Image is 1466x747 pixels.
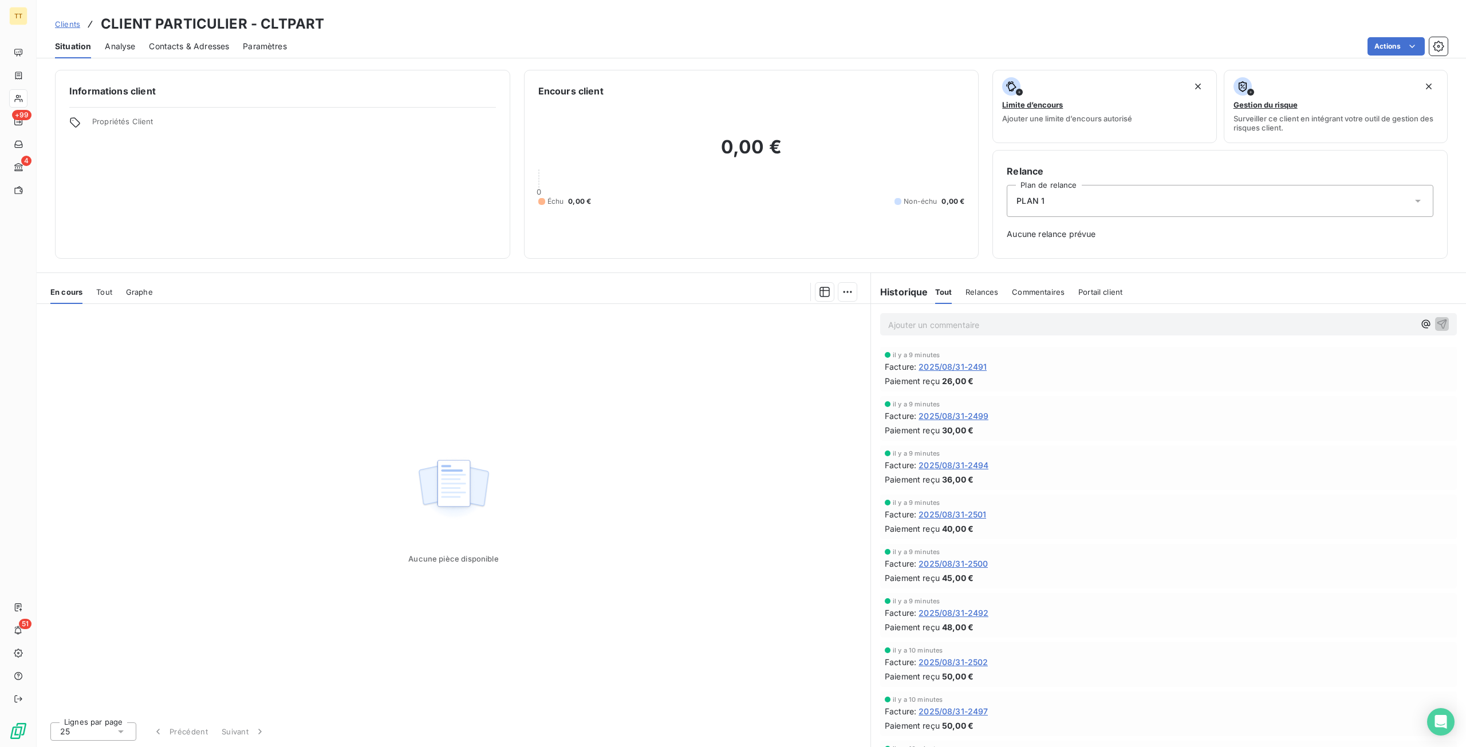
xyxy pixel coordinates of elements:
[885,558,916,570] span: Facture :
[942,720,974,732] span: 50,00 €
[919,705,988,717] span: 2025/08/31-2497
[893,548,940,555] span: il y a 9 minutes
[919,361,987,373] span: 2025/08/31-2491
[96,287,112,297] span: Tout
[904,196,937,207] span: Non-échu
[885,361,916,373] span: Facture :
[9,722,27,740] img: Logo LeanPay
[21,156,31,166] span: 4
[12,110,31,120] span: +99
[885,656,916,668] span: Facture :
[893,598,940,604] span: il y a 9 minutes
[885,705,916,717] span: Facture :
[942,572,974,584] span: 45,00 €
[1007,228,1433,240] span: Aucune relance prévue
[55,41,91,52] span: Situation
[885,473,940,485] span: Paiement reçu
[1234,114,1438,132] span: Surveiller ce client en intégrant votre outil de gestion des risques client.
[919,410,988,422] span: 2025/08/31-2499
[1007,164,1433,178] h6: Relance
[885,410,916,422] span: Facture :
[893,647,943,654] span: il y a 10 minutes
[935,287,952,297] span: Tout
[1224,70,1448,143] button: Gestion du risqueSurveiller ce client en intégrant votre outil de gestion des risques client.
[69,84,496,98] h6: Informations client
[885,424,940,436] span: Paiement reçu
[885,607,916,619] span: Facture :
[19,619,31,629] span: 51
[941,196,964,207] span: 0,00 €
[568,196,591,207] span: 0,00 €
[55,19,80,29] span: Clients
[885,720,940,732] span: Paiement reçu
[965,287,998,297] span: Relances
[893,696,943,703] span: il y a 10 minutes
[919,607,988,619] span: 2025/08/31-2492
[60,726,70,737] span: 25
[92,117,496,133] span: Propriétés Client
[919,558,988,570] span: 2025/08/31-2500
[50,287,82,297] span: En cours
[408,554,498,563] span: Aucune pièce disponible
[885,621,940,633] span: Paiement reçu
[537,187,541,196] span: 0
[105,41,135,52] span: Analyse
[942,670,974,682] span: 50,00 €
[893,450,940,457] span: il y a 9 minutes
[1012,287,1065,297] span: Commentaires
[893,401,940,408] span: il y a 9 minutes
[871,285,928,299] h6: Historique
[547,196,564,207] span: Échu
[1427,708,1455,736] div: Open Intercom Messenger
[417,453,490,524] img: Empty state
[893,351,940,358] span: il y a 9 minutes
[538,84,604,98] h6: Encours client
[1078,287,1122,297] span: Portail client
[885,459,916,471] span: Facture :
[942,424,974,436] span: 30,00 €
[942,621,974,633] span: 48,00 €
[101,14,324,34] h3: CLIENT PARTICULIER - CLTPART
[1234,100,1298,109] span: Gestion du risque
[885,375,940,387] span: Paiement reçu
[145,720,215,744] button: Précédent
[919,508,986,520] span: 2025/08/31-2501
[538,136,965,170] h2: 0,00 €
[1016,195,1045,207] span: PLAN 1
[1368,37,1425,56] button: Actions
[243,41,287,52] span: Paramètres
[919,656,988,668] span: 2025/08/31-2502
[942,473,974,485] span: 36,00 €
[992,70,1216,143] button: Limite d’encoursAjouter une limite d’encours autorisé
[1002,100,1063,109] span: Limite d’encours
[893,499,940,506] span: il y a 9 minutes
[942,523,974,535] span: 40,00 €
[126,287,153,297] span: Graphe
[885,523,940,535] span: Paiement reçu
[149,41,229,52] span: Contacts & Adresses
[9,7,27,25] div: TT
[942,375,974,387] span: 26,00 €
[1002,114,1132,123] span: Ajouter une limite d’encours autorisé
[919,459,988,471] span: 2025/08/31-2494
[885,670,940,682] span: Paiement reçu
[885,508,916,520] span: Facture :
[55,18,80,30] a: Clients
[215,720,273,744] button: Suivant
[885,572,940,584] span: Paiement reçu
